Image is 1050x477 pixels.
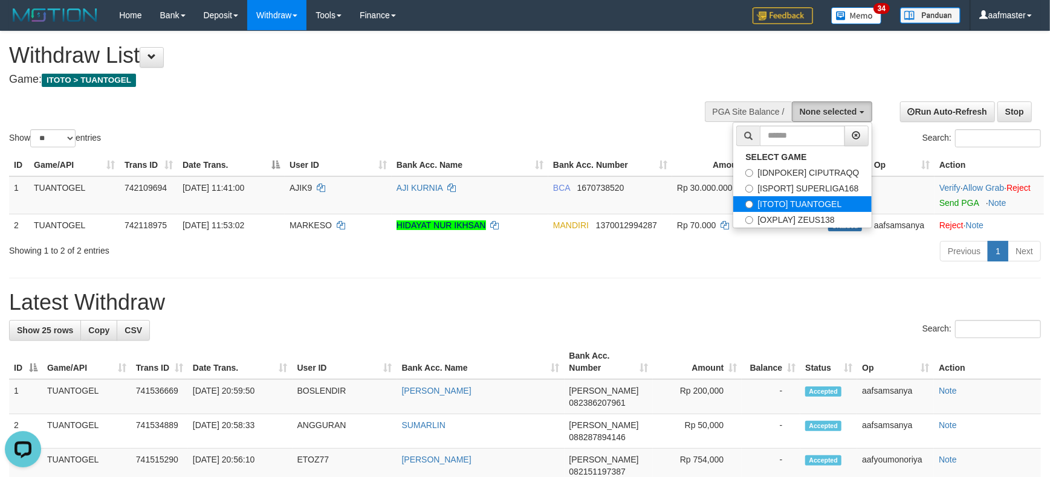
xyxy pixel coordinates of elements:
label: [IDNPOKER] CIPUTRAQQ [733,165,871,181]
span: Accepted [805,455,841,466]
label: Show entries [9,129,101,147]
td: 1 [9,176,29,214]
img: panduan.png [900,7,961,24]
th: Bank Acc. Name: activate to sort column ascending [397,345,565,379]
a: Stop [997,101,1032,122]
span: 742118975 [125,220,167,230]
label: [ITOTO] TUANTOGEL [733,196,871,212]
th: Bank Acc. Number: activate to sort column ascending [548,154,672,176]
span: 34 [873,3,890,14]
th: Bank Acc. Name: activate to sort column ascending [392,154,548,176]
td: TUANTOGEL [29,176,120,214]
img: Feedback.jpg [753,7,813,24]
span: CSV [125,325,142,335]
a: Reject [1006,183,1031,193]
span: AJIK9 [290,183,312,193]
input: Search: [955,320,1041,338]
th: Action [935,154,1044,176]
span: Copy 1670738520 to clipboard [577,183,624,193]
a: 1 [988,241,1008,261]
td: · · [935,176,1044,214]
h1: Withdraw List [9,43,688,68]
input: Search: [955,129,1041,147]
img: Button%20Memo.svg [831,7,882,24]
a: Allow Grab [963,183,1004,193]
h1: Latest Withdraw [9,290,1041,315]
td: aafsamsanya [857,379,934,414]
a: Verify [939,183,961,193]
input: [OXPLAY] ZEUS138 [745,216,753,224]
span: 742109694 [125,183,167,193]
a: SELECT GAME [733,149,871,165]
th: Action [934,345,1041,379]
select: Showentries [30,129,76,147]
a: [PERSON_NAME] [402,386,472,395]
a: Copy [80,320,117,341]
th: Op: activate to sort column ascending [869,154,935,176]
b: SELECT GAME [745,152,806,162]
th: ID [9,154,29,176]
a: [PERSON_NAME] [402,455,472,464]
h4: Game: [9,74,688,86]
td: ANGGURAN [293,414,397,449]
div: Showing 1 to 2 of 2 entries [9,240,429,257]
th: Game/API: activate to sort column ascending [29,154,120,176]
span: Rp 70.000 [677,220,716,230]
a: Send PGA [939,198,979,208]
th: Balance: activate to sort column ascending [742,345,800,379]
th: Bank Acc. Number: activate to sort column ascending [565,345,653,379]
a: Previous [940,241,988,261]
td: [DATE] 20:58:33 [188,414,293,449]
a: Show 25 rows [9,320,81,341]
td: 2 [9,414,42,449]
label: [OXPLAY] ZEUS138 [733,212,871,228]
th: Amount: activate to sort column ascending [672,154,763,176]
a: HIDAYAT NUR IKHSAN [397,220,486,230]
a: Note [939,386,957,395]
th: Status: activate to sort column ascending [800,345,857,379]
span: ITOTO > TUANTOGEL [42,74,136,87]
th: Trans ID: activate to sort column ascending [120,154,178,176]
button: Open LiveChat chat widget [5,5,41,41]
th: Date Trans.: activate to sort column descending [178,154,285,176]
td: 741534889 [131,414,188,449]
th: Trans ID: activate to sort column ascending [131,345,188,379]
span: Copy [88,325,109,335]
label: [ISPORT] SUPERLIGA168 [733,181,871,196]
a: Note [988,198,1006,208]
span: [PERSON_NAME] [569,455,639,464]
img: MOTION_logo.png [9,6,101,24]
th: User ID: activate to sort column ascending [285,154,392,176]
a: Run Auto-Refresh [900,101,995,122]
td: aafsamsanya [869,214,935,236]
td: Rp 200,000 [653,379,742,414]
td: BOSLENDIR [293,379,397,414]
span: Copy 082151197387 to clipboard [569,467,626,476]
span: Copy 088287894146 to clipboard [569,432,626,442]
th: Amount: activate to sort column ascending [653,345,742,379]
span: Accepted [805,421,841,431]
span: Copy 1370012994287 to clipboard [596,220,657,230]
a: Next [1008,241,1041,261]
button: None selected [792,101,872,122]
input: [ISPORT] SUPERLIGA168 [745,185,753,193]
td: Rp 50,000 [653,414,742,449]
td: 2 [9,214,29,236]
input: [IDNPOKER] CIPUTRAQQ [745,169,753,177]
a: Note [939,455,957,464]
td: [DATE] 20:59:50 [188,379,293,414]
a: Reject [939,220,964,230]
td: - [742,379,800,414]
span: Rp 30.000.000 [677,183,733,193]
td: TUANTOGEL [29,214,120,236]
a: AJI KURNIA [397,183,442,193]
div: PGA Site Balance / [705,101,792,122]
input: [ITOTO] TUANTOGEL [745,200,753,208]
span: · [963,183,1006,193]
span: Copy 082386207961 to clipboard [569,398,626,408]
span: MANDIRI [553,220,589,230]
a: SUMARLIN [402,420,446,430]
td: TUANTOGEL [42,414,131,449]
th: Op: activate to sort column ascending [857,345,934,379]
span: MARKESO [290,220,332,230]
